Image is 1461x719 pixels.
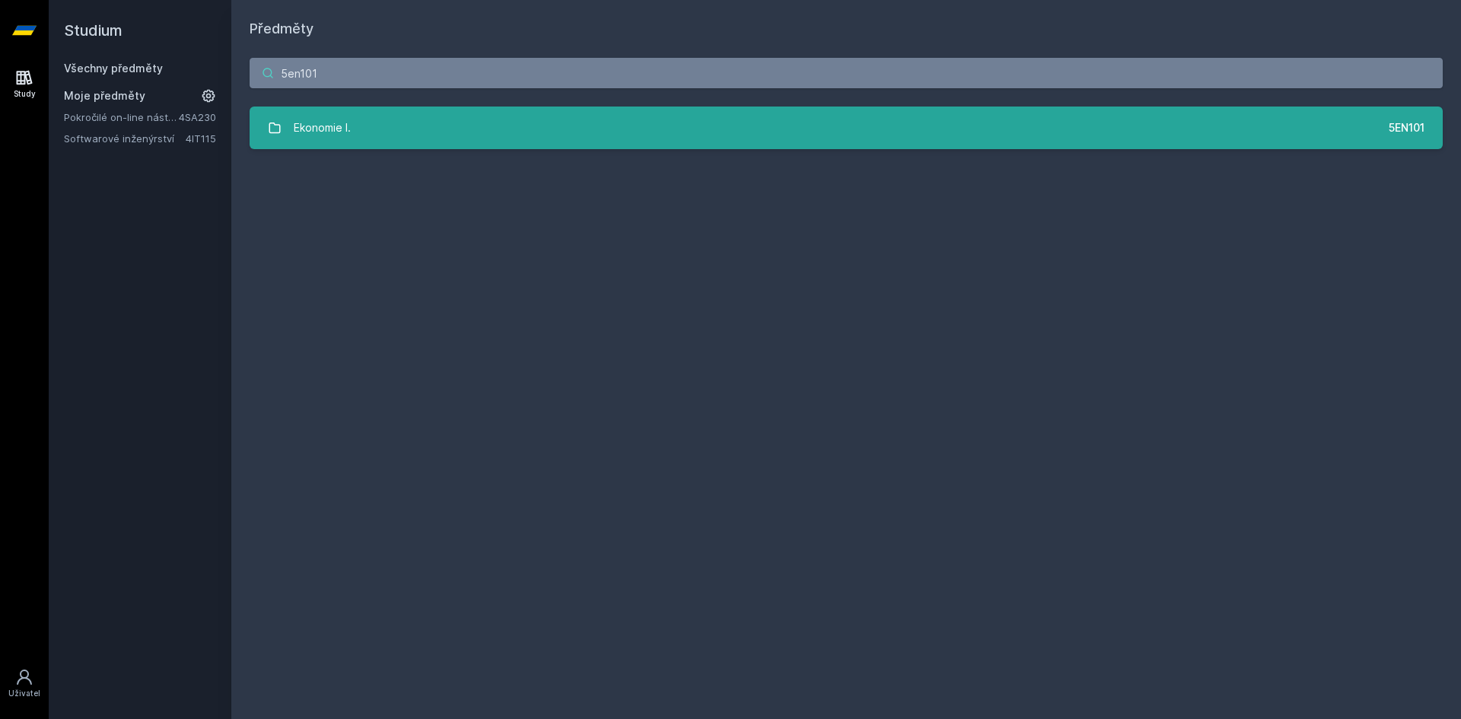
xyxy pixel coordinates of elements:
a: Study [3,61,46,107]
div: Uživatel [8,688,40,699]
a: Ekonomie I. 5EN101 [250,107,1443,149]
a: 4SA230 [179,111,216,123]
div: Ekonomie I. [294,113,351,143]
input: Název nebo ident předmětu… [250,58,1443,88]
div: Study [14,88,36,100]
span: Moje předměty [64,88,145,103]
a: Uživatel [3,660,46,707]
div: 5EN101 [1389,120,1424,135]
a: 4IT115 [186,132,216,145]
a: Pokročilé on-line nástroje pro analýzu a zpracování informací [64,110,179,125]
a: Všechny předměty [64,62,163,75]
h1: Předměty [250,18,1443,40]
a: Softwarové inženýrství [64,131,186,146]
